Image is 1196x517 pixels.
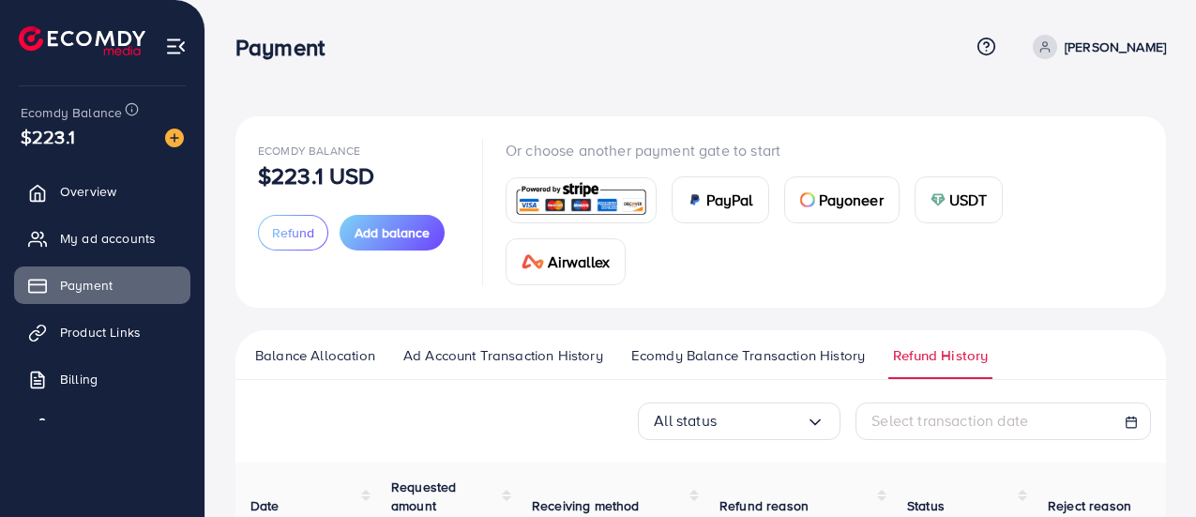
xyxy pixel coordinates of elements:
[717,406,806,435] input: Search for option
[1048,496,1131,515] span: Reject reason
[638,403,840,440] div: Search for option
[21,103,122,122] span: Ecomdy Balance
[506,238,626,285] a: cardAirwallex
[165,129,184,147] img: image
[548,251,610,273] span: Airwallex
[506,139,1143,161] p: Or choose another payment gate to start
[340,215,445,251] button: Add balance
[522,254,544,269] img: card
[1116,433,1182,503] iframe: Chat
[819,189,884,211] span: Payoneer
[800,192,815,207] img: card
[1065,36,1166,58] p: [PERSON_NAME]
[272,223,314,242] span: Refund
[871,410,1028,431] span: Select transaction date
[14,266,190,304] a: Payment
[893,345,988,366] span: Refund History
[949,189,988,211] span: USDT
[14,360,190,398] a: Billing
[654,406,717,435] span: All status
[532,496,640,515] span: Receiving method
[60,323,141,342] span: Product Links
[250,496,280,515] span: Date
[258,215,328,251] button: Refund
[21,123,75,150] span: $223.1
[14,220,190,257] a: My ad accounts
[258,143,360,159] span: Ecomdy Balance
[14,313,190,351] a: Product Links
[688,192,703,207] img: card
[355,223,430,242] span: Add balance
[258,164,375,187] p: $223.1 USD
[403,345,603,366] span: Ad Account Transaction History
[631,345,865,366] span: Ecomdy Balance Transaction History
[235,34,340,61] h3: Payment
[506,177,657,223] a: card
[672,176,769,223] a: cardPayPal
[60,417,160,435] span: Affiliate Program
[706,189,753,211] span: PayPal
[391,478,456,515] span: Requested amount
[60,182,116,201] span: Overview
[19,26,145,55] img: logo
[14,173,190,210] a: Overview
[60,370,98,388] span: Billing
[1025,35,1166,59] a: [PERSON_NAME]
[14,407,190,445] a: Affiliate Program
[255,345,375,366] span: Balance Allocation
[719,496,809,515] span: Refund reason
[60,229,156,248] span: My ad accounts
[165,36,187,57] img: menu
[60,276,113,295] span: Payment
[784,176,900,223] a: cardPayoneer
[931,192,946,207] img: card
[512,180,650,220] img: card
[915,176,1004,223] a: cardUSDT
[907,496,945,515] span: Status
